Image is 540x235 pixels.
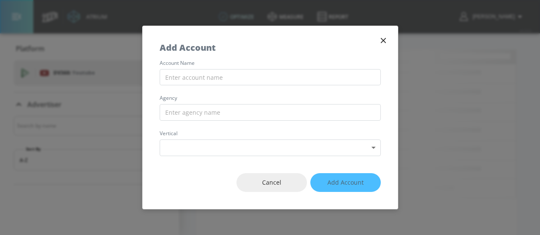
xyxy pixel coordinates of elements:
button: Cancel [236,173,307,192]
span: Cancel [254,177,290,188]
input: Enter account name [160,69,381,86]
label: agency [160,96,381,101]
label: vertical [160,131,381,136]
h5: Add Account [160,43,216,52]
div: ​ [160,139,381,156]
label: account name [160,61,381,66]
input: Enter agency name [160,104,381,121]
